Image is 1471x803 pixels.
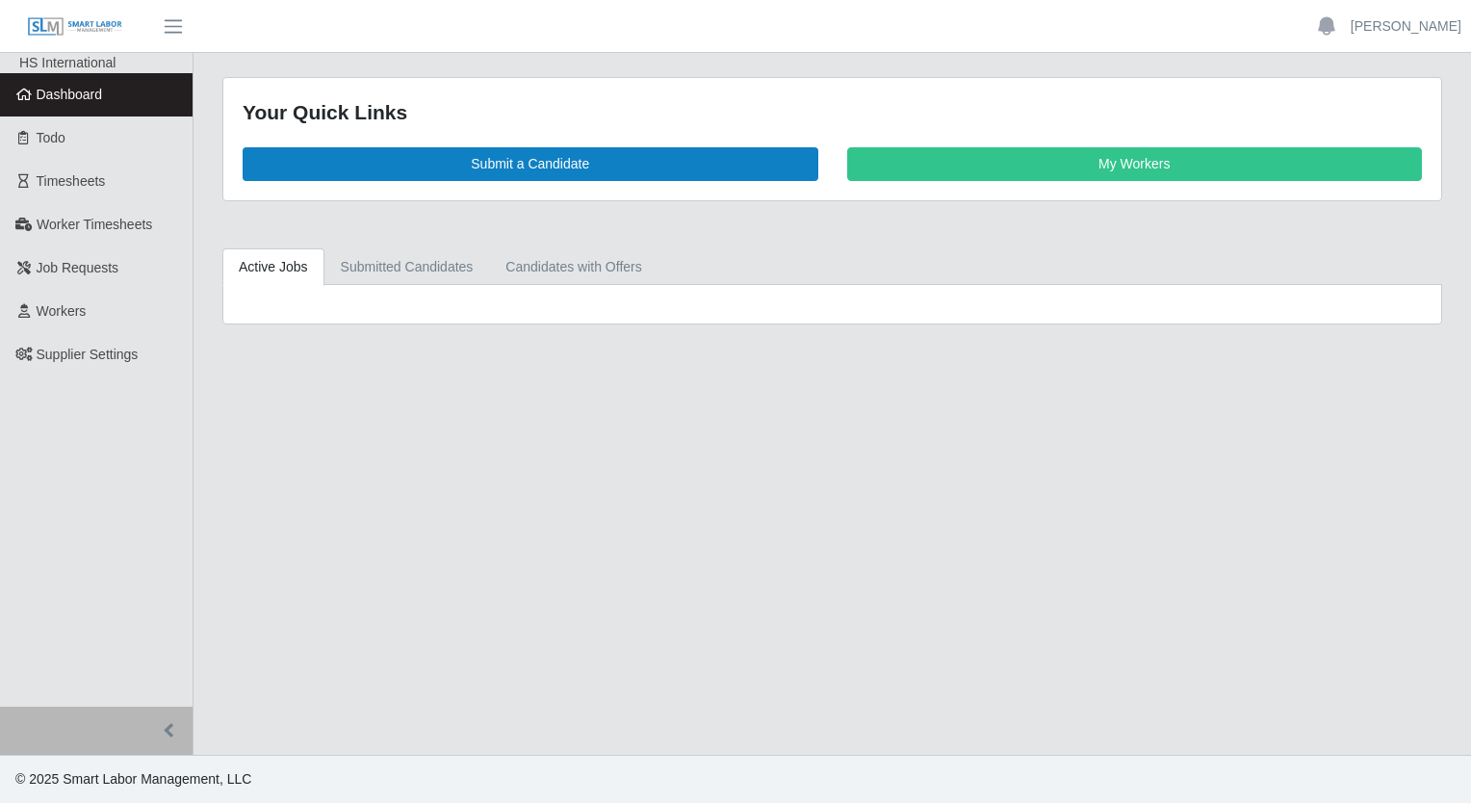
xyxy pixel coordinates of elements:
span: HS International [19,55,116,70]
span: © 2025 Smart Labor Management, LLC [15,771,251,787]
span: Supplier Settings [37,347,139,362]
a: Active Jobs [222,248,324,286]
span: Workers [37,303,87,319]
span: Timesheets [37,173,106,189]
span: Job Requests [37,260,119,275]
span: Todo [37,130,65,145]
span: Dashboard [37,87,103,102]
a: Candidates with Offers [489,248,658,286]
img: SLM Logo [27,16,123,38]
a: Submitted Candidates [324,248,490,286]
a: [PERSON_NAME] [1351,16,1461,37]
div: Your Quick Links [243,97,1422,128]
a: My Workers [847,147,1423,181]
a: Submit a Candidate [243,147,818,181]
span: Worker Timesheets [37,217,152,232]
